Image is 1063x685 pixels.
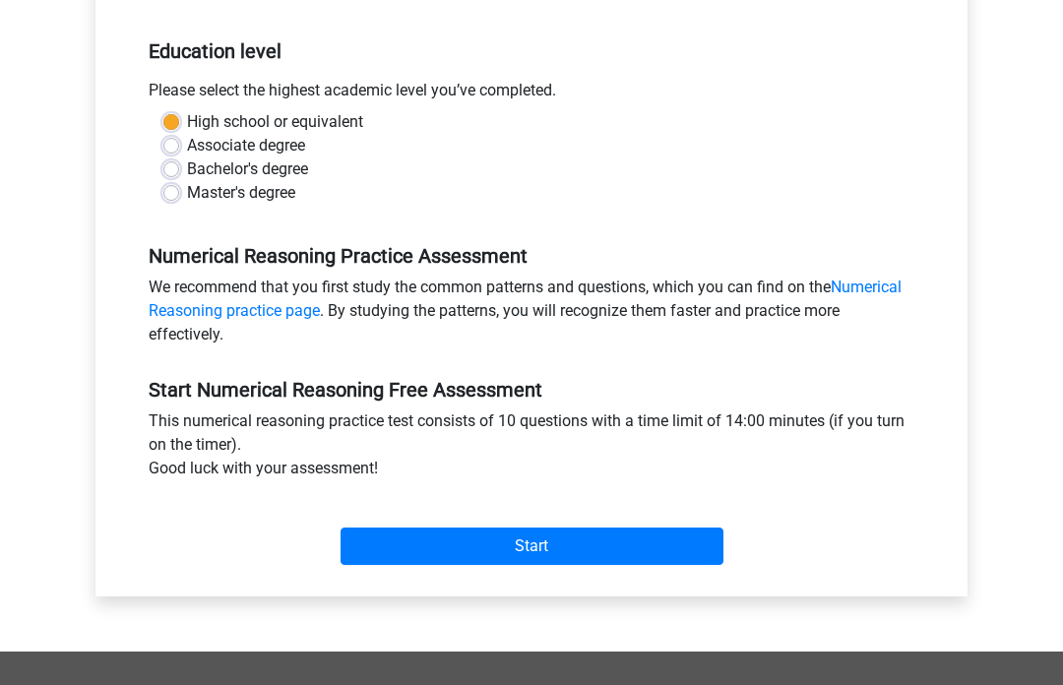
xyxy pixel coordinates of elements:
label: High school or equivalent [187,110,363,134]
label: Associate degree [187,134,305,157]
div: This numerical reasoning practice test consists of 10 questions with a time limit of 14:00 minute... [134,409,929,488]
input: Start [341,528,723,565]
label: Master's degree [187,181,295,205]
label: Bachelor's degree [187,157,308,181]
h5: Numerical Reasoning Practice Assessment [149,244,914,268]
h5: Start Numerical Reasoning Free Assessment [149,378,914,402]
div: We recommend that you first study the common patterns and questions, which you can find on the . ... [134,276,929,354]
div: Please select the highest academic level you’ve completed. [134,79,929,110]
h5: Education level [149,31,914,71]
